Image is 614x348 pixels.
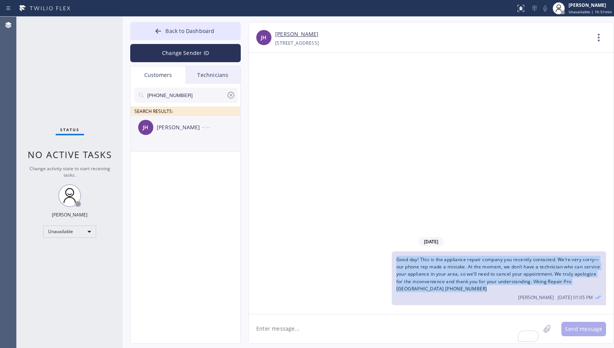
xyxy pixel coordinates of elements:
[540,3,550,14] button: Mute
[165,27,214,34] span: Back to Dashboard
[392,251,606,305] div: 08/25/2025 9:05 AM
[30,165,110,178] span: Change activity state to start receiving tasks.
[130,22,241,40] button: Back to Dashboard
[130,44,241,62] button: Change Sender ID
[202,123,241,132] div: --:--
[518,294,554,301] span: [PERSON_NAME]
[261,33,266,42] span: JH
[157,123,202,132] div: [PERSON_NAME]
[569,2,612,8] div: [PERSON_NAME]
[131,66,185,84] div: Customers
[52,212,87,218] div: [PERSON_NAME]
[134,108,173,114] span: SEARCH RESULTS:
[143,123,148,132] span: JH
[146,88,226,103] input: Search
[275,39,319,47] div: [STREET_ADDRESS]
[185,66,240,84] div: Technicians
[558,294,593,301] span: [DATE] 01:05 PM
[43,226,96,238] div: Unavailable
[569,9,612,14] span: Unavailable | 1h 51min
[60,127,79,132] span: Status
[275,30,318,39] a: [PERSON_NAME]
[396,256,600,292] span: Good day! This is the appliance repair company you recently contacted. We’re very sorry—our phone...
[419,237,444,246] span: [DATE]
[561,322,606,336] button: Send message
[28,148,112,161] span: No active tasks
[249,314,540,343] textarea: To enrich screen reader interactions, please activate Accessibility in Grammarly extension settings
